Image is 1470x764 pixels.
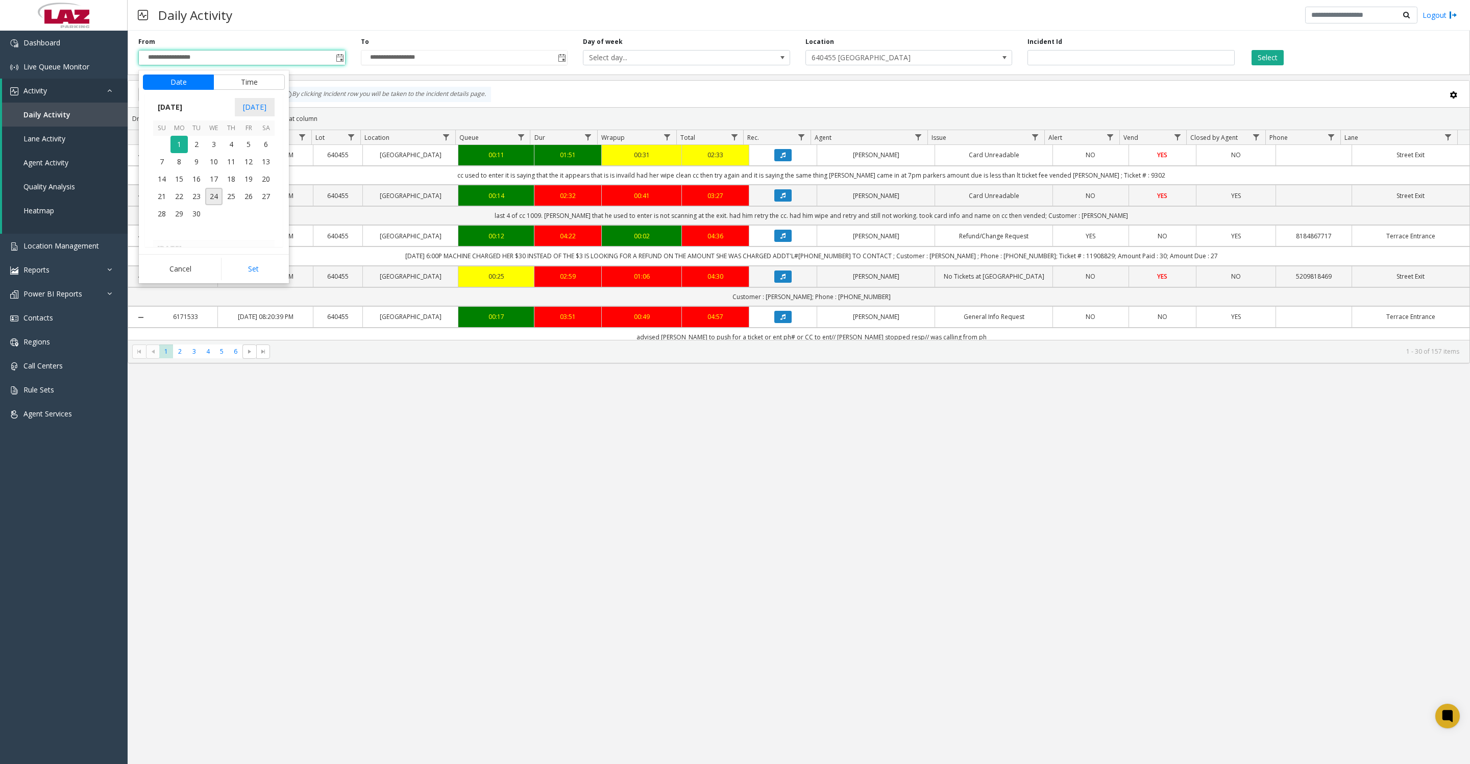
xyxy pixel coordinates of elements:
[10,266,18,275] img: 'icon'
[320,150,356,160] a: 640455
[1344,133,1358,142] span: Lane
[1269,133,1288,142] span: Phone
[1104,130,1117,144] a: Alert Filter Menu
[23,38,60,47] span: Dashboard
[205,136,223,153] span: 3
[23,409,72,418] span: Agent Services
[223,153,240,170] span: 11
[257,136,275,153] span: 6
[583,37,623,46] label: Day of week
[188,170,205,188] span: 16
[153,3,237,28] h3: Daily Activity
[223,136,240,153] td: Thursday, September 4, 2025
[240,188,257,205] span: 26
[2,103,128,127] a: Daily Activity
[10,314,18,323] img: 'icon'
[23,62,89,71] span: Live Queue Monitor
[224,312,307,322] a: [DATE] 08:20:39 PM
[205,153,223,170] span: 10
[229,344,242,358] span: Page 6
[153,120,170,136] th: Su
[240,188,257,205] td: Friday, September 26, 2025
[223,136,240,153] span: 4
[795,130,808,144] a: Rec. Filter Menu
[257,170,275,188] td: Saturday, September 20, 2025
[170,153,188,170] span: 8
[128,192,154,200] a: Collapse Details
[2,151,128,175] a: Agent Activity
[205,188,223,205] span: 24
[223,188,240,205] span: 25
[464,272,527,281] a: 00:25
[221,258,285,280] button: Set
[240,153,257,170] span: 12
[1048,133,1062,142] span: Alert
[1231,272,1241,281] span: NO
[223,188,240,205] td: Thursday, September 25, 2025
[320,272,356,281] a: 640455
[1157,151,1167,159] span: YES
[941,231,1046,241] a: Refund/Change Request
[153,205,170,223] td: Sunday, September 28, 2025
[608,272,675,281] a: 01:06
[170,136,188,153] td: Monday, September 1, 2025
[23,86,47,95] span: Activity
[10,338,18,347] img: 'icon'
[201,344,215,358] span: Page 4
[912,130,925,144] a: Agent Filter Menu
[688,191,743,201] a: 03:27
[170,120,188,136] th: Mo
[823,312,928,322] a: [PERSON_NAME]
[932,133,946,142] span: Issue
[215,344,229,358] span: Page 5
[1158,232,1167,240] span: NO
[23,241,99,251] span: Location Management
[10,290,18,299] img: 'icon'
[2,79,128,103] a: Activity
[1358,272,1463,281] a: Street Exit
[464,231,527,241] a: 00:12
[257,153,275,170] td: Saturday, September 13, 2025
[23,313,53,323] span: Contacts
[1325,130,1338,144] a: Phone Filter Menu
[296,130,309,144] a: Date Filter Menu
[2,127,128,151] a: Lane Activity
[608,191,675,201] div: 00:41
[23,158,68,167] span: Agent Activity
[1282,272,1345,281] a: 5209818469
[823,272,928,281] a: [PERSON_NAME]
[1203,191,1269,201] a: YES
[1358,312,1463,322] a: Terrace Entrance
[541,272,596,281] div: 02:59
[1059,312,1122,322] a: NO
[23,361,63,371] span: Call Centers
[823,231,928,241] a: [PERSON_NAME]
[1135,150,1190,160] a: YES
[1231,232,1241,240] span: YES
[369,191,452,201] a: [GEOGRAPHIC_DATA]
[464,312,527,322] a: 00:17
[2,175,128,199] a: Quality Analysis
[170,205,188,223] span: 29
[747,133,759,142] span: Rec.
[128,110,1469,128] div: Drag a column header and drop it here to group by that column
[154,328,1469,347] td: advised [PERSON_NAME] to push for a ticket or ent ph# or CC to ent// [PERSON_NAME] stopped resp//...
[315,133,325,142] span: Lot
[541,191,596,201] a: 02:32
[541,231,596,241] a: 04:22
[279,87,491,102] div: By clicking Incident row you will be taken to the incident details page.
[23,265,50,275] span: Reports
[257,136,275,153] td: Saturday, September 6, 2025
[10,410,18,418] img: 'icon'
[941,150,1046,160] a: Card Unreadable
[10,362,18,371] img: 'icon'
[10,386,18,395] img: 'icon'
[541,312,596,322] a: 03:51
[1249,130,1263,144] a: Closed by Agent Filter Menu
[153,205,170,223] span: 28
